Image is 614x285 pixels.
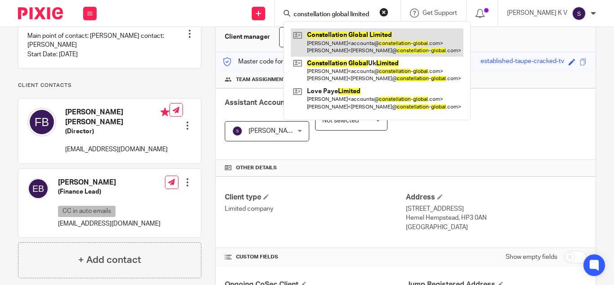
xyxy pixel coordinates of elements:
img: Pixie [18,7,63,19]
button: Clear [379,8,388,17]
img: svg%3E [572,6,586,21]
h4: [PERSON_NAME] [58,178,160,187]
span: Get Support [423,10,457,16]
h4: Client type [225,193,405,202]
h4: + Add contact [78,253,141,267]
input: Search [293,11,374,19]
p: Master code for secure communications and files [222,57,378,66]
p: [PERSON_NAME] K V [507,9,567,18]
span: Other details [236,164,277,172]
span: Not selected [322,118,359,124]
h4: CUSTOM FIELDS [225,253,405,261]
p: [EMAIL_ADDRESS][DOMAIN_NAME] [58,219,160,228]
h4: [PERSON_NAME] [PERSON_NAME] [65,108,169,127]
p: [GEOGRAPHIC_DATA] [406,223,587,232]
span: Assistant Accountant [225,99,298,106]
p: Limited company [225,204,405,213]
p: CC in auto emails [58,206,116,217]
label: Show empty fields [506,253,557,262]
p: [EMAIL_ADDRESS][DOMAIN_NAME] [65,145,169,154]
i: Primary [160,108,169,117]
span: [PERSON_NAME] K V [249,128,309,134]
h5: (Finance Lead) [58,187,160,196]
img: svg%3E [27,108,56,136]
h3: Client manager [225,32,270,41]
div: established-taupe-cracked-tv [481,57,564,67]
h5: (Director) [65,127,169,136]
h4: Address [406,193,587,202]
img: svg%3E [27,178,49,199]
p: Client contacts [18,82,201,89]
span: Team assignments [236,76,289,83]
p: [STREET_ADDRESS] [406,204,587,213]
p: Hemel Hempstead, HP3 0AN [406,213,587,222]
img: svg%3E [232,126,243,136]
